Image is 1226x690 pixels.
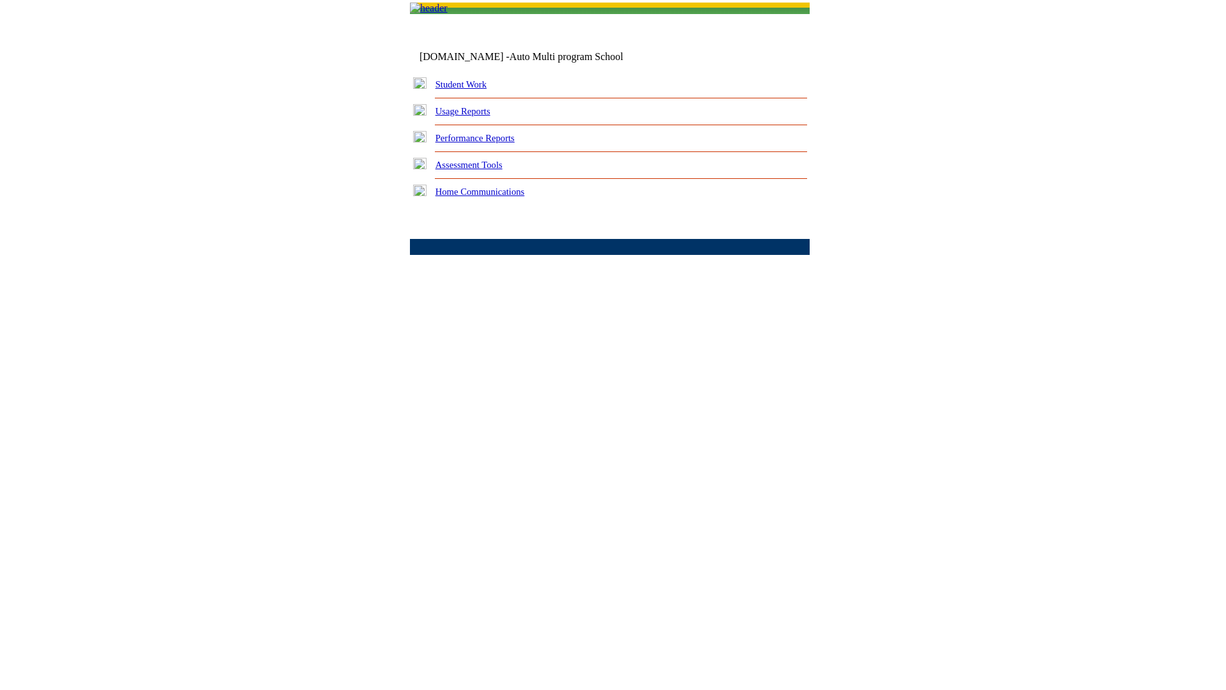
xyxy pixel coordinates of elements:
[413,104,427,116] img: plus.gif
[510,51,623,62] nobr: Auto Multi program School
[435,187,525,197] a: Home Communications
[420,51,655,63] td: [DOMAIN_NAME] -
[435,106,490,116] a: Usage Reports
[413,158,427,169] img: plus.gif
[410,3,448,14] img: header
[413,77,427,89] img: plus.gif
[413,185,427,196] img: plus.gif
[435,160,503,170] a: Assessment Tools
[413,131,427,142] img: plus.gif
[435,79,487,89] a: Student Work
[435,133,515,143] a: Performance Reports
